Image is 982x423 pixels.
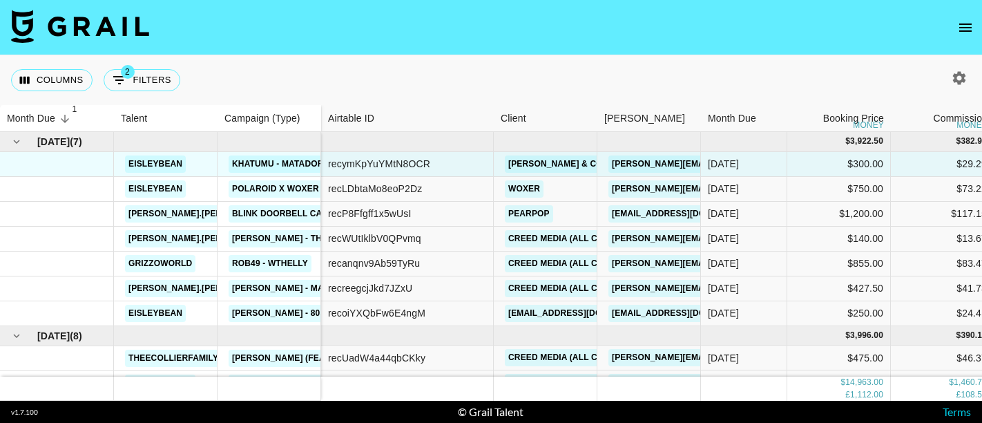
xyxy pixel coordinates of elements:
div: $855.00 [787,252,891,276]
a: Creed Media (All Campaigns) [505,280,648,297]
a: Russ - Pent Up in a Penthouse [229,375,377,392]
a: Creed Media (All Campaigns) [505,255,648,272]
div: Sep '25 [708,182,739,196]
div: Airtable ID [328,105,374,132]
a: [PERSON_NAME] (feat. [PERSON_NAME]) - [GEOGRAPHIC_DATA] [229,350,509,367]
a: eisleybean [125,305,186,322]
a: Creed Media (All Campaigns) [505,349,648,366]
a: Creed Media (All Campaigns) [505,374,648,391]
a: Woxer [505,180,543,198]
div: Airtable ID [321,105,494,132]
div: 3,996.00 [850,330,883,341]
div: Month Due [708,105,756,132]
button: Select columns [11,69,93,91]
span: ( 8 ) [70,329,82,343]
div: Sep '25 [708,256,739,270]
div: $250.00 [787,301,891,326]
div: Talent [114,105,218,132]
a: [PERSON_NAME] & Co LLC [505,156,625,173]
a: [PERSON_NAME][EMAIL_ADDRESS][DOMAIN_NAME] [608,230,834,247]
div: recP8Ffgff1x5wUsI [328,207,412,220]
div: Sep '25 [708,281,739,295]
a: [PERSON_NAME][EMAIL_ADDRESS][DOMAIN_NAME] [608,374,834,391]
a: [PERSON_NAME][EMAIL_ADDRESS][DOMAIN_NAME] [608,349,834,366]
div: Client [494,105,597,132]
div: recymKpYuYMtN8OCR [328,157,430,171]
a: [PERSON_NAME][EMAIL_ADDRESS][DOMAIN_NAME] [608,156,834,173]
a: eisleybean [125,156,186,173]
div: $475.00 [787,346,891,370]
div: Month Due [7,105,55,132]
a: Creed Media (All Campaigns) [505,230,648,247]
a: Terms [943,405,971,418]
button: hide children [7,326,26,346]
div: Campaign (Type) [224,105,300,132]
a: [PERSON_NAME][EMAIL_ADDRESS][DOMAIN_NAME] [608,255,834,272]
div: $ [949,377,954,388]
button: Show filters [104,69,180,91]
a: [PERSON_NAME][EMAIL_ADDRESS][DOMAIN_NAME] [608,180,834,198]
div: Sep '25 [708,232,739,245]
div: Aug '25 [708,351,739,365]
a: [PERSON_NAME] - 808 HYMN [229,305,356,322]
span: 1 [68,102,81,116]
div: $750.00 [787,177,891,202]
span: ( 7 ) [70,135,82,149]
div: Sep '25 [708,157,739,171]
div: Sep '25 [708,207,739,220]
a: Polaroid X Woxer Campaign [229,180,370,198]
div: 1,112.00 [850,388,883,400]
div: Aug '25 [708,376,739,390]
div: $427.50 [787,276,891,301]
div: Client [501,105,526,132]
div: Booker [597,105,701,132]
a: [PERSON_NAME][EMAIL_ADDRESS][DOMAIN_NAME] [608,280,834,297]
span: [DATE] [37,329,70,343]
div: money [853,121,884,129]
div: [PERSON_NAME] [604,105,685,132]
button: Sort [55,109,75,129]
div: rec6aftrpyCXUg64m [328,376,417,390]
div: 3,922.50 [850,135,883,147]
div: $ [845,330,850,341]
a: [PERSON_NAME].[PERSON_NAME] [125,205,276,223]
div: recWUtIklbV0QPvmq [328,232,421,245]
a: Pearpop [505,205,553,223]
a: [EMAIL_ADDRESS][DOMAIN_NAME] [608,205,763,223]
div: recUadW4a44qbCKky [328,351,425,365]
div: $ [956,330,961,341]
span: [DATE] [37,135,70,149]
div: recreegcjJkd7JZxU [328,281,412,295]
div: recoiYXQbFw6E4ngM [328,306,425,320]
a: theecollierfamily [125,350,222,367]
div: $902.00 [787,370,891,395]
div: $ [845,135,850,147]
div: Campaign (Type) [218,105,321,132]
a: [PERSON_NAME].[PERSON_NAME] [125,230,276,247]
a: [PERSON_NAME] - Make a Baby [229,280,373,297]
a: [EMAIL_ADDRESS][DOMAIN_NAME] [505,305,660,322]
div: $1,200.00 [787,202,891,227]
button: hide children [7,132,26,151]
div: Sep '25 [708,306,739,320]
div: £ [845,388,850,400]
div: £ [956,388,961,400]
a: [PERSON_NAME] - The Twist (65th Anniversary) [229,230,452,247]
a: [EMAIL_ADDRESS][DOMAIN_NAME] [608,305,763,322]
a: Khatumu - matador [229,156,327,173]
a: [PERSON_NAME].[PERSON_NAME] [125,280,276,297]
div: 14,963.00 [845,377,883,388]
a: grizzoworld [125,255,195,272]
a: ROB49 - WTHELLY [229,255,311,272]
div: Talent [121,105,147,132]
div: $300.00 [787,152,891,177]
div: Booking Price [823,105,884,132]
a: Blink Doorbell Campaign [229,205,358,223]
button: open drawer [952,14,979,41]
div: recLDbtaMo8eoP2Dz [328,182,422,196]
div: recanqnv9Ab59TyRu [328,256,420,270]
div: v 1.7.100 [11,408,38,417]
span: 2 [121,65,135,79]
div: $ [840,377,845,388]
img: Grail Talent [11,10,149,43]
